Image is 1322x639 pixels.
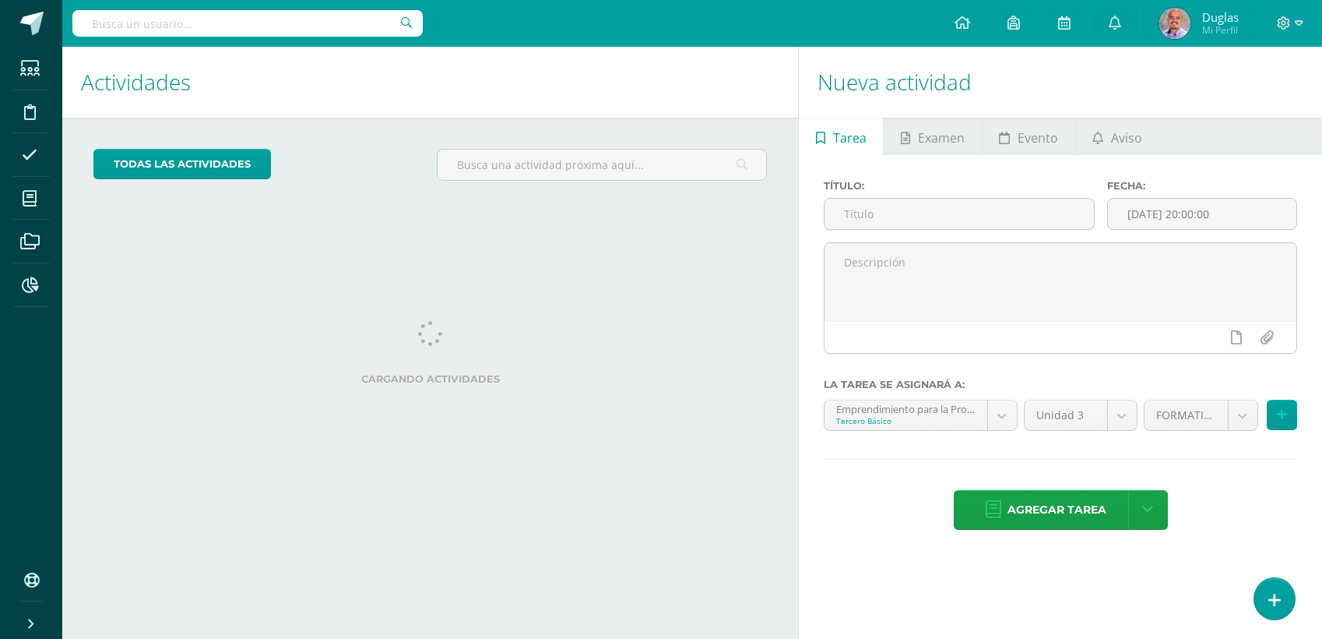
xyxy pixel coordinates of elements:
span: Evento [1018,119,1058,157]
label: Cargando actividades [93,373,767,385]
input: Busca una actividad próxima aquí... [438,150,767,180]
div: Tercero Básico [836,415,976,426]
a: Emprendimiento para la Productividad y Robótica 'A'Tercero Básico [824,401,1017,430]
input: Título [824,199,1094,229]
label: Título: [824,180,1095,192]
a: Tarea [799,118,883,155]
span: Duglas [1202,9,1239,25]
h1: Actividades [81,47,779,118]
span: Mi Perfil [1202,23,1239,37]
span: Aviso [1111,119,1142,157]
label: Fecha: [1107,180,1297,192]
div: Emprendimiento para la Productividad y Robótica 'A' [836,401,976,415]
span: FORMATIVO (60.0%) [1156,401,1216,430]
input: Busca un usuario... [72,10,423,37]
span: Examen [918,119,965,157]
a: FORMATIVO (60.0%) [1144,401,1257,430]
span: Tarea [833,119,867,157]
a: Aviso [1076,118,1159,155]
h1: Nueva actividad [817,47,1303,118]
a: Evento [983,118,1075,155]
input: Fecha de entrega [1108,199,1296,229]
label: La tarea se asignará a: [824,379,1297,390]
a: todas las Actividades [93,149,271,179]
img: 303f0dfdc36eeea024f29b2ae9d0f183.png [1159,8,1190,39]
span: Unidad 3 [1036,401,1095,430]
a: Examen [884,118,981,155]
a: Unidad 3 [1025,401,1137,430]
span: Agregar tarea [1007,491,1106,529]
